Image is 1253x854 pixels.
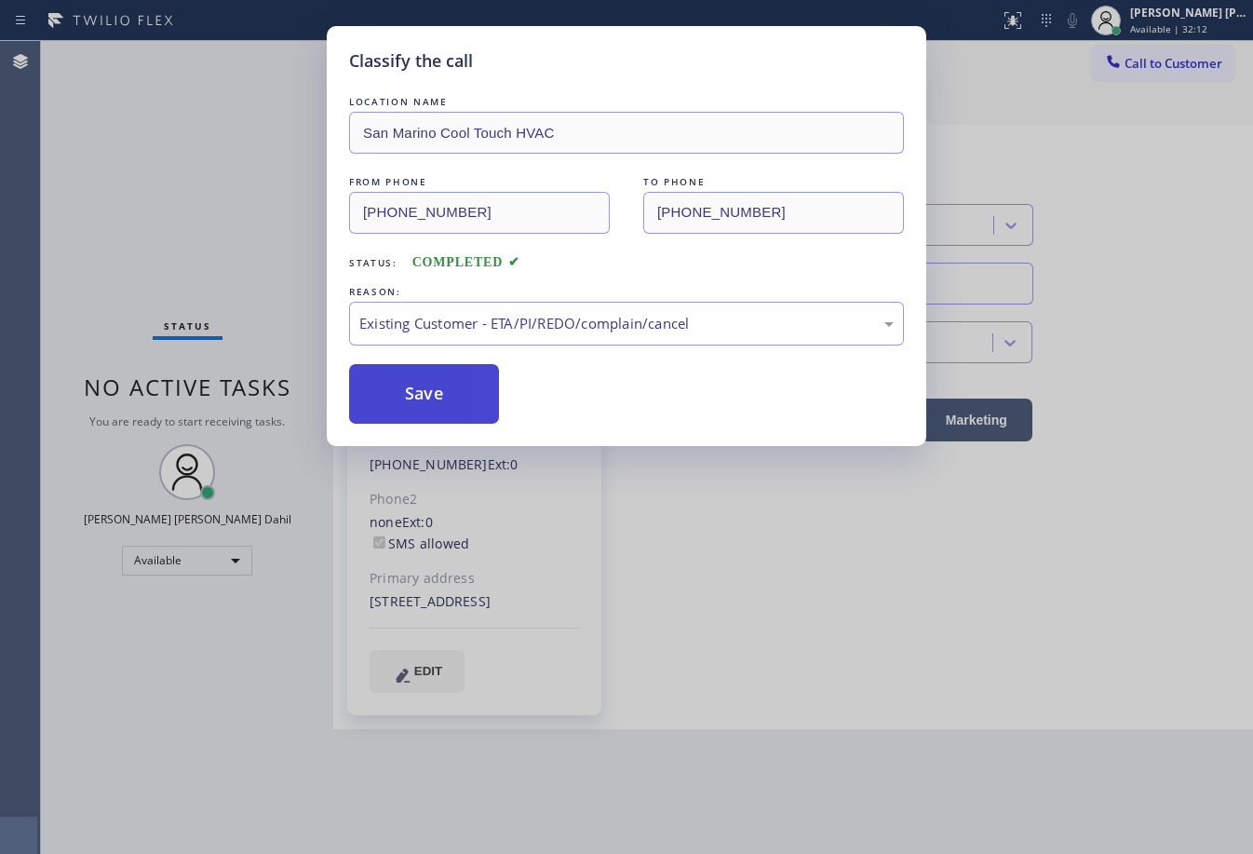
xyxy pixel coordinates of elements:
[349,282,904,302] div: REASON:
[349,92,904,112] div: LOCATION NAME
[349,192,610,234] input: From phone
[412,255,520,269] span: COMPLETED
[643,192,904,234] input: To phone
[359,313,894,334] div: Existing Customer - ETA/PI/REDO/complain/cancel
[349,48,473,74] h5: Classify the call
[349,172,610,192] div: FROM PHONE
[643,172,904,192] div: TO PHONE
[349,364,499,424] button: Save
[349,256,397,269] span: Status:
